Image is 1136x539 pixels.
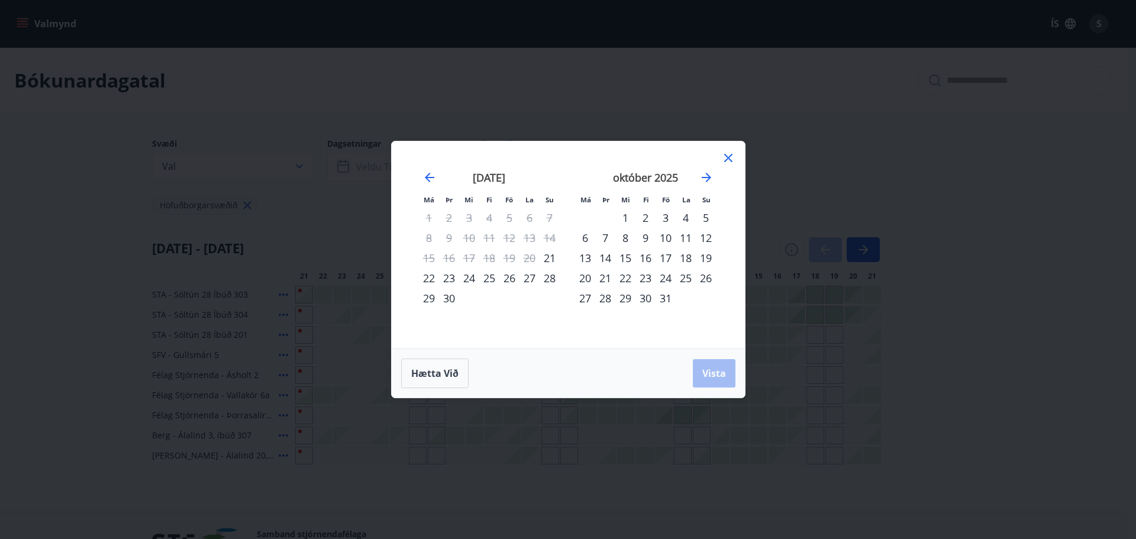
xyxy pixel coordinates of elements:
[419,268,439,288] div: 22
[595,248,615,268] div: 14
[575,268,595,288] td: Choose mánudagur, 20. október 2025 as your check-in date. It’s available.
[595,248,615,268] td: Choose þriðjudagur, 14. október 2025 as your check-in date. It’s available.
[575,288,595,308] td: Choose mánudagur, 27. október 2025 as your check-in date. It’s available.
[411,367,459,380] span: Hætta við
[635,268,656,288] div: 23
[580,195,591,204] small: Má
[696,208,716,228] div: 5
[439,228,459,248] td: Not available. þriðjudagur, 9. september 2025
[676,268,696,288] div: 25
[439,268,459,288] div: 23
[615,208,635,228] td: Choose miðvikudagur, 1. október 2025 as your check-in date. It’s available.
[499,248,519,268] td: Not available. föstudagur, 19. september 2025
[702,195,711,204] small: Su
[615,228,635,248] td: Choose miðvikudagur, 8. október 2025 as your check-in date. It’s available.
[505,195,513,204] small: Fö
[656,268,676,288] div: 24
[479,268,499,288] td: Choose fimmtudagur, 25. september 2025 as your check-in date. It’s available.
[635,208,656,228] td: Choose fimmtudagur, 2. október 2025 as your check-in date. It’s available.
[696,268,716,288] td: Choose sunnudagur, 26. október 2025 as your check-in date. It’s available.
[519,268,540,288] td: Choose laugardagur, 27. september 2025 as your check-in date. It’s available.
[615,268,635,288] td: Choose miðvikudagur, 22. október 2025 as your check-in date. It’s available.
[676,228,696,248] div: 11
[401,359,469,388] button: Hætta við
[595,288,615,308] td: Choose þriðjudagur, 28. október 2025 as your check-in date. It’s available.
[696,248,716,268] td: Choose sunnudagur, 19. október 2025 as your check-in date. It’s available.
[575,268,595,288] div: 20
[525,195,534,204] small: La
[459,248,479,268] td: Not available. miðvikudagur, 17. september 2025
[676,248,696,268] td: Choose laugardagur, 18. október 2025 as your check-in date. It’s available.
[519,248,540,268] td: Not available. laugardagur, 20. september 2025
[540,228,560,248] td: Not available. sunnudagur, 14. september 2025
[696,248,716,268] div: 19
[419,208,439,228] td: Not available. mánudagur, 1. september 2025
[676,208,696,228] div: 4
[499,208,519,228] td: Not available. föstudagur, 5. september 2025
[615,248,635,268] div: 15
[656,268,676,288] td: Choose föstudagur, 24. október 2025 as your check-in date. It’s available.
[676,268,696,288] td: Choose laugardagur, 25. október 2025 as your check-in date. It’s available.
[464,195,473,204] small: Mi
[459,268,479,288] div: 24
[696,228,716,248] td: Choose sunnudagur, 12. október 2025 as your check-in date. It’s available.
[519,268,540,288] div: 27
[615,208,635,228] div: 1
[696,268,716,288] div: 26
[419,248,439,268] td: Not available. mánudagur, 15. september 2025
[546,195,554,204] small: Su
[656,208,676,228] div: 3
[424,195,434,204] small: Má
[459,208,479,228] td: Not available. miðvikudagur, 3. september 2025
[439,288,459,308] td: Choose þriðjudagur, 30. september 2025 as your check-in date. It’s available.
[499,268,519,288] td: Choose föstudagur, 26. september 2025 as your check-in date. It’s available.
[406,156,731,334] div: Calendar
[656,248,676,268] td: Choose föstudagur, 17. október 2025 as your check-in date. It’s available.
[613,170,678,185] strong: október 2025
[595,288,615,308] div: 28
[439,268,459,288] td: Choose þriðjudagur, 23. september 2025 as your check-in date. It’s available.
[656,248,676,268] div: 17
[575,248,595,268] td: Choose mánudagur, 13. október 2025 as your check-in date. It’s available.
[595,228,615,248] td: Choose þriðjudagur, 7. október 2025 as your check-in date. It’s available.
[459,268,479,288] td: Choose miðvikudagur, 24. september 2025 as your check-in date. It’s available.
[635,288,656,308] td: Choose fimmtudagur, 30. október 2025 as your check-in date. It’s available.
[479,268,499,288] div: 25
[499,228,519,248] td: Not available. föstudagur, 12. september 2025
[656,228,676,248] div: 10
[575,248,595,268] div: 13
[499,268,519,288] div: 26
[439,208,459,228] td: Not available. þriðjudagur, 2. september 2025
[540,248,560,268] div: 21
[635,248,656,268] div: 16
[615,268,635,288] div: 22
[676,248,696,268] div: 18
[595,228,615,248] div: 7
[682,195,690,204] small: La
[422,170,437,185] div: Move backward to switch to the previous month.
[615,288,635,308] td: Choose miðvikudagur, 29. október 2025 as your check-in date. It’s available.
[676,228,696,248] td: Choose laugardagur, 11. október 2025 as your check-in date. It’s available.
[699,170,714,185] div: Move forward to switch to the next month.
[635,268,656,288] td: Choose fimmtudagur, 23. október 2025 as your check-in date. It’s available.
[540,268,560,288] td: Choose sunnudagur, 28. september 2025 as your check-in date. It’s available.
[615,288,635,308] div: 29
[486,195,492,204] small: Fi
[621,195,630,204] small: Mi
[519,208,540,228] td: Not available. laugardagur, 6. september 2025
[656,228,676,248] td: Choose föstudagur, 10. október 2025 as your check-in date. It’s available.
[479,248,499,268] td: Not available. fimmtudagur, 18. september 2025
[635,288,656,308] div: 30
[656,288,676,308] td: Choose föstudagur, 31. október 2025 as your check-in date. It’s available.
[656,288,676,308] div: 31
[446,195,453,204] small: Þr
[419,288,439,308] td: Choose mánudagur, 29. september 2025 as your check-in date. It’s available.
[575,228,595,248] div: 6
[540,268,560,288] div: 28
[419,268,439,288] td: Choose mánudagur, 22. september 2025 as your check-in date. It’s available.
[439,288,459,308] div: 30
[419,288,439,308] div: 29
[575,228,595,248] td: Choose mánudagur, 6. október 2025 as your check-in date. It’s available.
[676,208,696,228] td: Choose laugardagur, 4. október 2025 as your check-in date. It’s available.
[635,208,656,228] div: 2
